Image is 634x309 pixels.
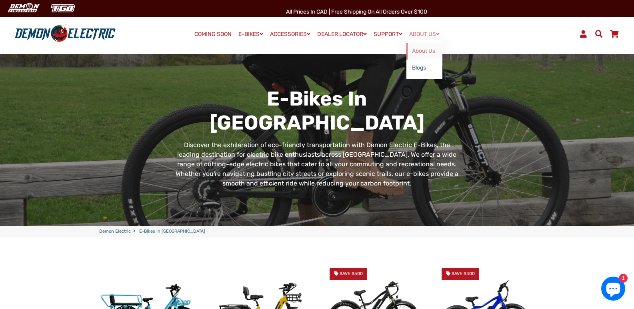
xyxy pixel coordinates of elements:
[99,228,131,235] a: Demon Electric
[340,271,363,276] span: Save $500
[236,28,266,40] a: E-BIKES
[406,43,442,60] a: About Us
[176,141,458,187] span: Discover the exhilaration of eco-friendly transportation with Demon Electric E-Bikes, the leading...
[4,2,42,15] img: Demon Electric
[12,24,118,44] img: Demon Electric logo
[192,29,234,40] a: COMING SOON
[314,28,370,40] a: DEALER LOCATOR
[139,228,205,235] span: E-Bikes in [GEOGRAPHIC_DATA]
[286,8,427,15] span: All Prices in CAD | Free shipping on all orders over $100
[406,60,442,76] a: Blogs
[599,277,628,303] inbox-online-store-chat: Shopify online store chat
[406,28,442,40] a: ABOUT US
[267,28,313,40] a: ACCESSORIES
[371,28,405,40] a: SUPPORT
[452,271,475,276] span: Save $400
[46,2,79,15] img: TGB Canada
[174,87,460,135] h1: E-Bikes in [GEOGRAPHIC_DATA]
